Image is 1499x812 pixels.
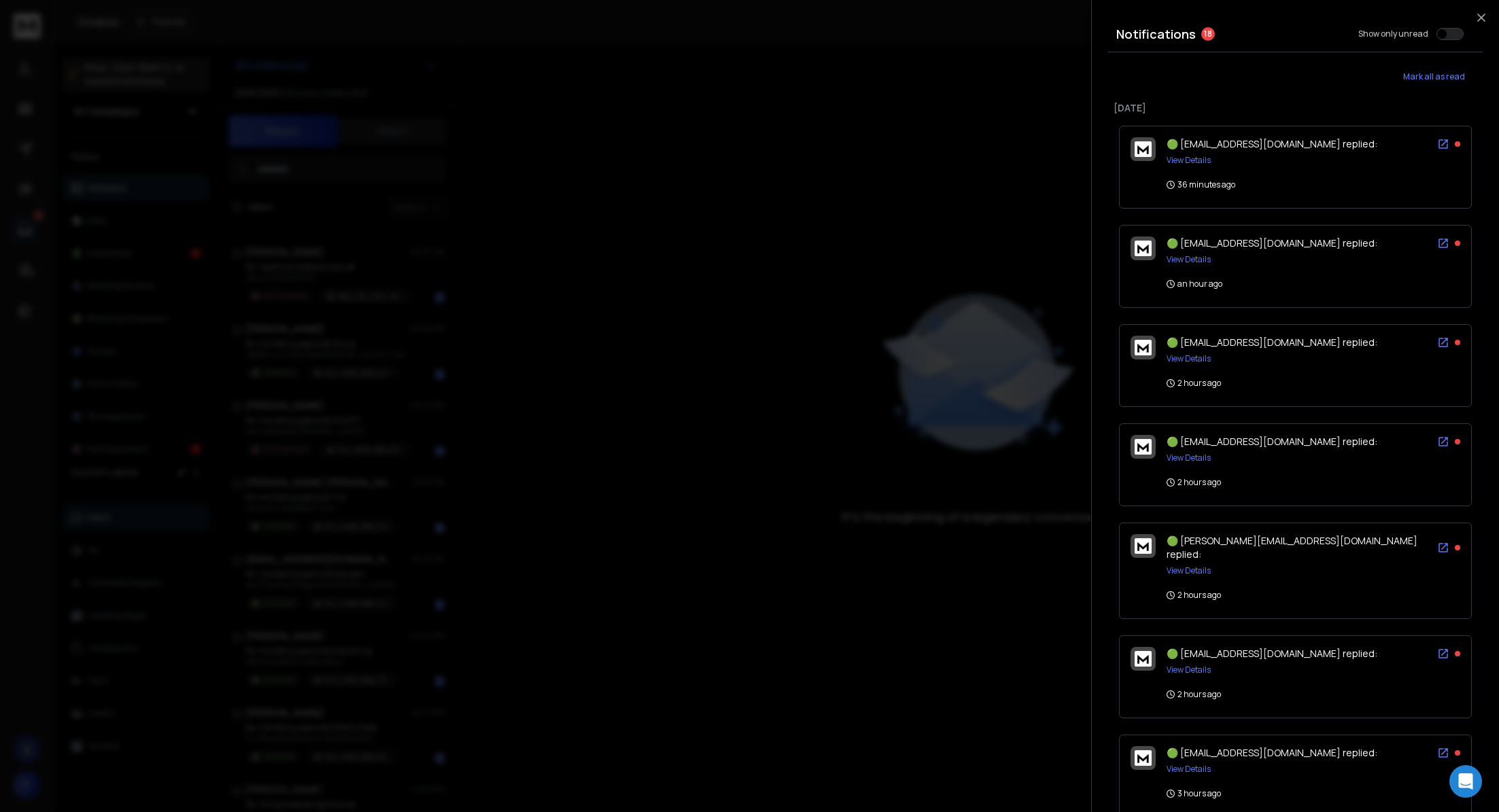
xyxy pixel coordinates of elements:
[1449,765,1482,798] div: Open Intercom Messenger
[1167,378,1221,389] p: 2 hours ago
[1114,101,1477,115] p: [DATE]
[1167,435,1377,448] span: 🟢 [EMAIL_ADDRESS][DOMAIN_NAME] replied:
[1167,746,1377,759] span: 🟢 [EMAIL_ADDRESS][DOMAIN_NAME] replied:
[1167,254,1211,265] button: View Details
[1167,279,1222,289] p: an hour ago
[1135,340,1152,355] img: logo
[1167,236,1377,249] span: 🟢 [EMAIL_ADDRESS][DOMAIN_NAME] replied:
[1135,439,1152,455] img: logo
[1167,565,1211,576] button: View Details
[1167,788,1221,799] p: 3 hours ago
[1167,477,1221,488] p: 2 hours ago
[1167,764,1211,775] button: View Details
[1167,647,1377,660] span: 🟢 [EMAIL_ADDRESS][DOMAIN_NAME] replied:
[1167,179,1235,190] p: 36 minutes ago
[1167,534,1417,561] span: 🟢 [PERSON_NAME][EMAIL_ADDRESS][DOMAIN_NAME] replied:
[1167,590,1221,601] p: 2 hours ago
[1403,71,1465,82] span: Mark all as read
[1135,141,1152,157] img: logo
[1167,689,1221,700] p: 2 hours ago
[1167,665,1211,675] button: View Details
[1358,29,1428,39] label: Show only unread
[1135,750,1152,766] img: logo
[1116,24,1196,43] h3: Notifications
[1167,336,1377,349] span: 🟢 [EMAIL_ADDRESS][DOMAIN_NAME] replied:
[1201,27,1215,41] span: 18
[1167,453,1211,463] button: View Details
[1167,353,1211,364] button: View Details
[1167,137,1377,150] span: 🟢 [EMAIL_ADDRESS][DOMAIN_NAME] replied:
[1385,63,1483,90] button: Mark all as read
[1167,155,1211,166] button: View Details
[1135,241,1152,256] img: logo
[1135,538,1152,554] img: logo
[1135,651,1152,667] img: logo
